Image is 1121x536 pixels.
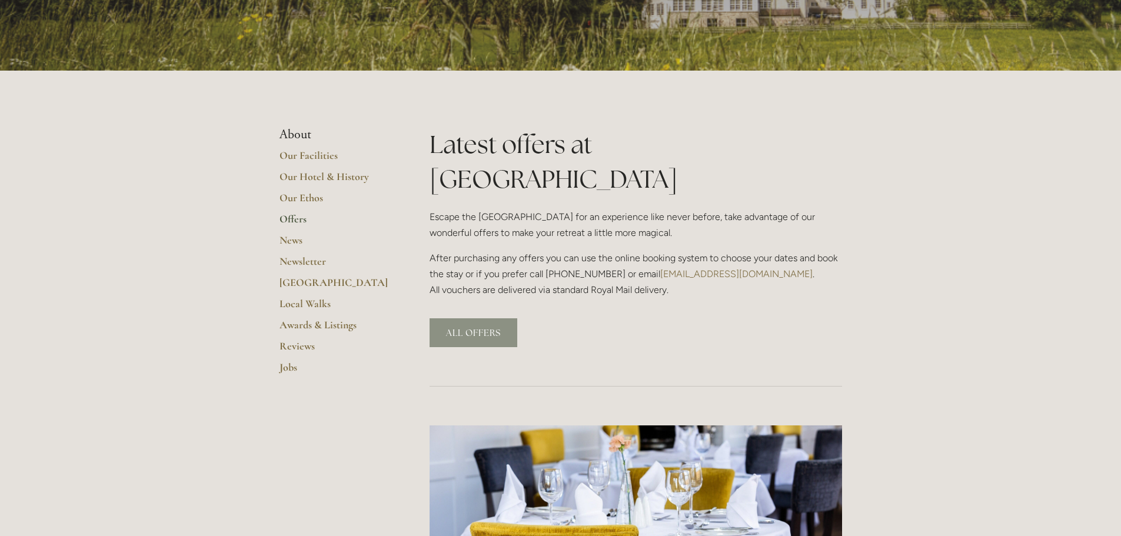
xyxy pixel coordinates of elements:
a: Jobs [280,361,392,382]
a: Our Ethos [280,191,392,212]
a: Newsletter [280,255,392,276]
a: Reviews [280,339,392,361]
a: Our Facilities [280,149,392,170]
p: Escape the [GEOGRAPHIC_DATA] for an experience like never before, take advantage of our wonderful... [430,209,842,241]
a: Our Hotel & History [280,170,392,191]
li: About [280,127,392,142]
p: After purchasing any offers you can use the online booking system to choose your dates and book t... [430,250,842,298]
a: Local Walks [280,297,392,318]
a: [EMAIL_ADDRESS][DOMAIN_NAME] [660,268,813,279]
a: ALL OFFERS [430,318,517,347]
h1: Latest offers at [GEOGRAPHIC_DATA] [430,127,842,197]
a: News [280,234,392,255]
a: Awards & Listings [280,318,392,339]
a: Offers [280,212,392,234]
a: [GEOGRAPHIC_DATA] [280,276,392,297]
